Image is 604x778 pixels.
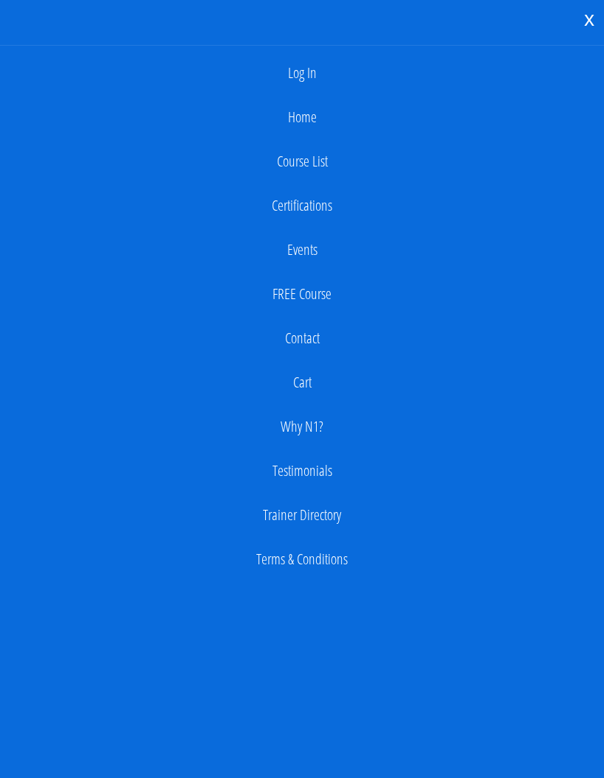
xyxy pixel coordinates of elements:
a: Trainer Directory [7,500,597,530]
a: Certifications [7,191,597,220]
a: Course List [7,147,597,176]
a: Log In [7,58,597,88]
a: Home [7,102,597,132]
div: x [575,4,604,35]
a: Contact [7,323,597,353]
a: Events [7,235,597,264]
a: Cart [7,368,597,397]
a: Terms & Conditions [7,544,597,574]
a: Why N1? [7,412,597,441]
a: FREE Course [7,279,597,309]
a: Testimonials [7,456,597,486]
